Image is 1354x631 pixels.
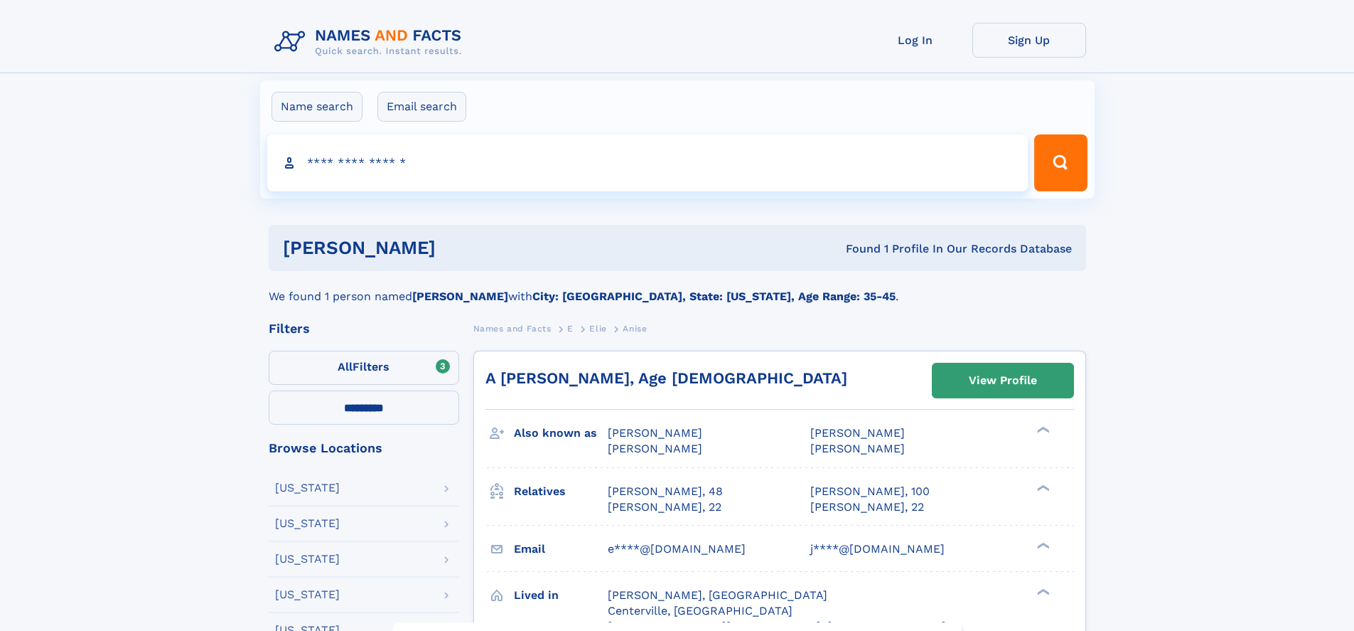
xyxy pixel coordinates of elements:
[810,442,905,455] span: [PERSON_NAME]
[514,421,608,445] h3: Also known as
[514,537,608,561] h3: Email
[514,479,608,504] h3: Relatives
[473,319,552,337] a: Names and Facts
[859,23,972,58] a: Log In
[485,369,847,387] a: A [PERSON_NAME], Age [DEMOGRAPHIC_DATA]
[589,319,606,337] a: Elie
[269,322,459,335] div: Filters
[269,23,473,61] img: Logo Names and Facts
[269,271,1086,305] div: We found 1 person named with .
[640,241,1072,257] div: Found 1 Profile In Our Records Database
[269,442,459,455] div: Browse Locations
[532,290,896,303] b: City: [GEOGRAPHIC_DATA], State: [US_STATE], Age Range: 35-45
[810,499,924,515] a: [PERSON_NAME], 22
[608,604,792,617] span: Centerville, [GEOGRAPHIC_DATA]
[275,553,340,565] div: [US_STATE]
[608,442,702,455] span: [PERSON_NAME]
[567,319,574,337] a: E
[1034,134,1087,191] button: Search Button
[1033,587,1051,596] div: ❯
[283,239,641,257] h1: [PERSON_NAME]
[275,589,340,600] div: [US_STATE]
[412,290,508,303] b: [PERSON_NAME]
[1033,425,1051,435] div: ❯
[608,426,702,440] span: [PERSON_NAME]
[969,364,1037,397] div: View Profile
[377,92,466,122] label: Email search
[608,588,827,602] span: [PERSON_NAME], [GEOGRAPHIC_DATA]
[972,23,1086,58] a: Sign Up
[608,499,721,515] a: [PERSON_NAME], 22
[269,351,459,385] label: Filters
[272,92,362,122] label: Name search
[589,324,606,334] span: Elie
[338,360,353,373] span: All
[567,324,574,334] span: E
[933,364,1073,398] a: View Profile
[1033,541,1051,550] div: ❯
[1033,483,1051,492] div: ❯
[275,518,340,529] div: [US_STATE]
[267,134,1028,191] input: search input
[623,324,647,334] span: Anise
[275,482,340,494] div: [US_STATE]
[514,583,608,608] h3: Lived in
[810,426,905,440] span: [PERSON_NAME]
[608,484,723,499] a: [PERSON_NAME], 48
[810,484,930,499] a: [PERSON_NAME], 100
